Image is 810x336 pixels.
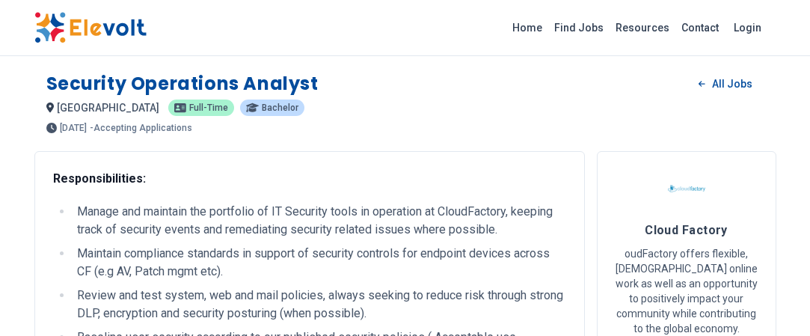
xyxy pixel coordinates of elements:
[725,13,770,43] a: Login
[189,103,228,112] span: Full-time
[53,171,146,186] strong: Responsibilities:
[262,103,298,112] span: Bachelor
[616,246,758,336] p: oudFactory offers flexible, [DEMOGRAPHIC_DATA] online work as well as an opportunity to positivel...
[645,223,728,237] span: Cloud Factory
[34,12,147,43] img: Elevolt
[73,245,566,281] li: Maintain compliance standards in support of security controls for endpoint devices across CF (e.g...
[668,170,705,207] img: Cloud Factory
[548,16,610,40] a: Find Jobs
[610,16,675,40] a: Resources
[73,203,566,239] li: Manage and maintain the portfolio of IT Security tools in operation at CloudFactory, keeping trac...
[506,16,548,40] a: Home
[46,72,319,96] h1: Security Operations Analyst
[687,73,764,95] a: All Jobs
[60,123,87,132] span: [DATE]
[73,287,566,323] li: Review and test system, web and mail policies, always seeking to reduce risk through strong DLP, ...
[90,123,192,132] p: - Accepting Applications
[57,102,159,114] span: [GEOGRAPHIC_DATA]
[675,16,725,40] a: Contact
